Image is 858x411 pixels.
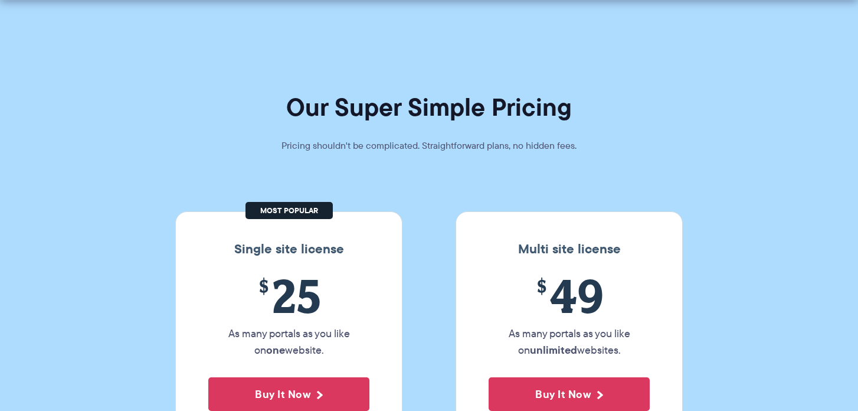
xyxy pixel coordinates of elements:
button: Buy It Now [489,377,650,411]
h3: Multi site license [468,242,670,257]
p: Pricing shouldn't be complicated. Straightforward plans, no hidden fees. [252,138,606,154]
button: Buy It Now [208,377,369,411]
strong: one [266,342,285,358]
p: As many portals as you like on website. [208,325,369,358]
h3: Single site license [188,242,390,257]
span: 49 [489,269,650,322]
span: 25 [208,269,369,322]
p: As many portals as you like on websites. [489,325,650,358]
strong: unlimited [530,342,577,358]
